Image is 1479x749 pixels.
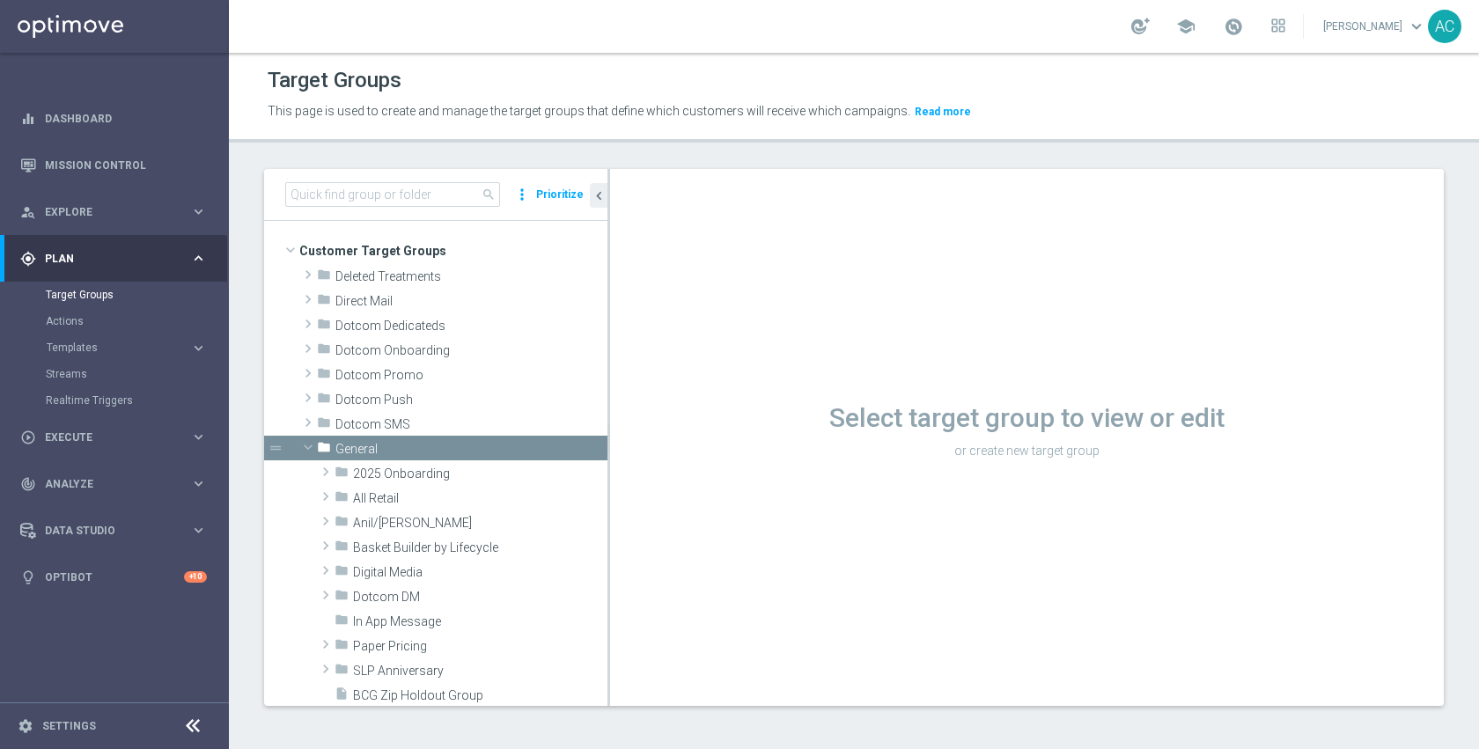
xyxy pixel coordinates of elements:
i: folder [335,514,349,534]
i: keyboard_arrow_right [190,429,207,445]
span: Basket Builder by Lifecycle [353,540,607,555]
span: SLP Anniversary [353,664,607,679]
i: folder [335,662,349,682]
div: Explore [20,204,190,220]
i: folder [317,341,331,362]
i: keyboard_arrow_right [190,522,207,539]
div: Analyze [20,476,190,492]
div: Dashboard [20,95,207,142]
h1: Target Groups [268,68,401,93]
span: Digital Media [353,565,607,580]
div: Templates [46,334,227,361]
p: or create new target group [610,443,1444,459]
input: Quick find group or folder [285,182,500,207]
i: keyboard_arrow_right [190,340,207,356]
button: track_changes Analyze keyboard_arrow_right [19,477,208,491]
i: gps_fixed [20,251,36,267]
button: lightbulb Optibot +10 [19,570,208,584]
i: folder [335,489,349,510]
div: Actions [46,308,227,334]
i: more_vert [513,182,531,207]
span: Dotcom Dedicateds [335,319,607,334]
i: folder [317,292,331,312]
i: folder [317,391,331,411]
button: chevron_left [590,183,607,208]
div: Execute [20,430,190,445]
span: 2025 Onboarding [353,466,607,481]
span: BCG Zip Holdout Group [353,688,607,703]
a: Mission Control [45,142,207,188]
i: play_circle_outline [20,430,36,445]
i: equalizer [20,111,36,127]
span: Analyze [45,479,190,489]
span: Deleted Treatments [335,269,607,284]
i: settings [18,718,33,734]
span: General [335,442,607,457]
button: gps_fixed Plan keyboard_arrow_right [19,252,208,266]
span: Plan [45,253,190,264]
button: Read more [913,102,973,121]
a: Target Groups [46,288,183,302]
button: Templates keyboard_arrow_right [46,341,208,355]
div: Mission Control [19,158,208,173]
i: folder [317,366,331,386]
div: Templates [47,342,190,353]
span: search [482,187,496,202]
i: folder [335,465,349,485]
i: lightbulb [20,569,36,585]
a: Settings [42,721,96,731]
i: folder [335,637,349,657]
i: folder [335,588,349,608]
a: Actions [46,314,183,328]
div: Mission Control [20,142,207,188]
span: Customer Target Groups [299,239,607,263]
span: Execute [45,432,190,443]
button: equalizer Dashboard [19,112,208,126]
span: Dotcom SMS [335,417,607,432]
a: Dashboard [45,95,207,142]
i: folder [317,415,331,436]
div: Streams [46,361,227,387]
i: keyboard_arrow_right [190,475,207,492]
span: Paper Pricing [353,639,607,654]
div: +10 [184,571,207,583]
span: Data Studio [45,525,190,536]
div: Target Groups [46,282,227,308]
span: Direct Mail [335,294,607,309]
i: folder [335,563,349,584]
a: Streams [46,367,183,381]
span: Dotcom Push [335,393,607,408]
span: Dotcom Onboarding [335,343,607,358]
i: folder [317,268,331,288]
a: Optibot [45,554,184,600]
span: Templates [47,342,173,353]
i: keyboard_arrow_right [190,250,207,267]
div: Plan [20,251,190,267]
i: folder [317,317,331,337]
i: folder [335,613,349,633]
button: play_circle_outline Execute keyboard_arrow_right [19,430,208,444]
button: Data Studio keyboard_arrow_right [19,524,208,538]
i: chevron_left [591,187,607,204]
i: keyboard_arrow_right [190,203,207,220]
i: folder [335,539,349,559]
span: Dotcom DM [353,590,607,605]
span: keyboard_arrow_down [1407,17,1426,36]
i: folder [317,440,331,460]
a: Realtime Triggers [46,393,183,408]
div: Optibot [20,554,207,600]
div: person_search Explore keyboard_arrow_right [19,205,208,219]
span: This page is used to create and manage the target groups that define which customers will receive... [268,104,910,118]
span: All Retail [353,491,607,506]
i: insert_drive_file [335,687,349,707]
span: school [1176,17,1196,36]
span: In App Message [353,614,607,629]
span: Dotcom Promo [335,368,607,383]
div: AC [1428,10,1461,43]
